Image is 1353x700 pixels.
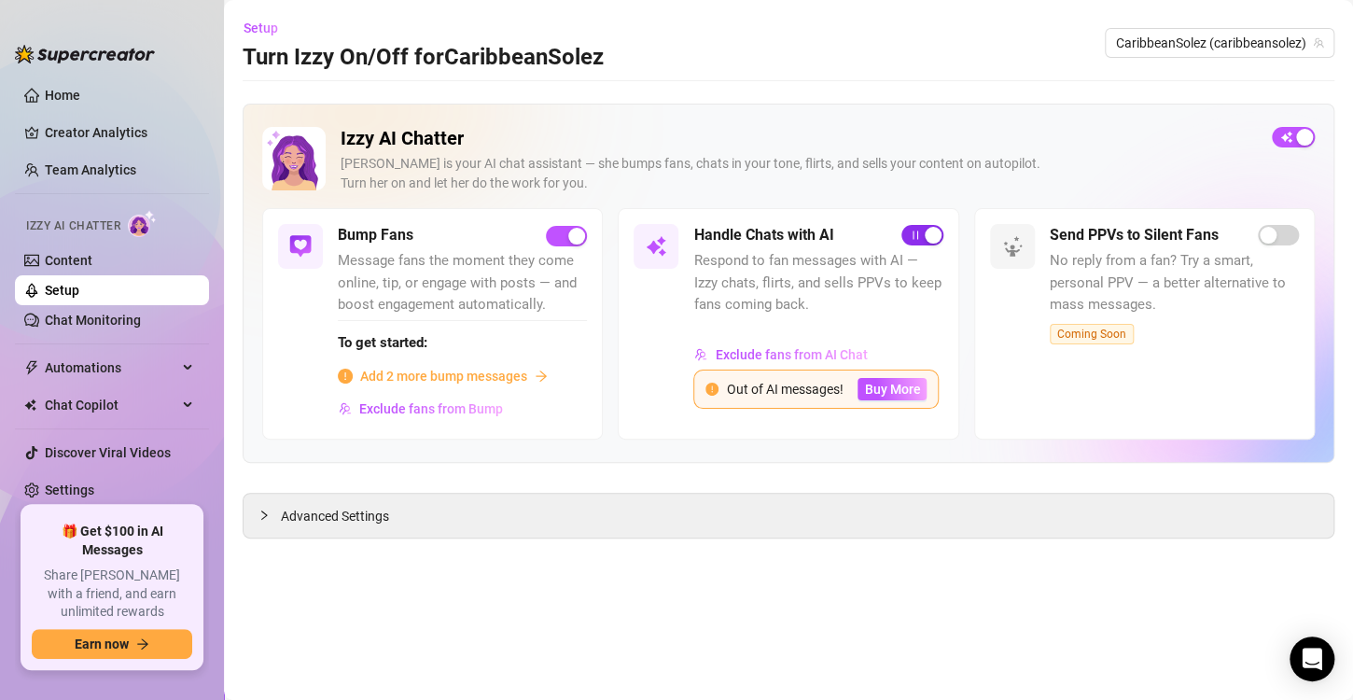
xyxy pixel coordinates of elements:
div: [PERSON_NAME] is your AI chat assistant — she bumps fans, chats in your tone, flirts, and sells y... [341,154,1257,193]
h5: Bump Fans [338,224,413,246]
img: svg%3e [289,235,312,258]
img: svg%3e [339,402,352,415]
div: collapsed [258,505,281,525]
span: CaribbeanSolez (caribbeansolez) [1116,29,1323,57]
img: AI Chatter [128,210,157,237]
button: Setup [243,13,293,43]
span: thunderbolt [24,360,39,375]
img: svg%3e [694,348,707,361]
span: Exclude fans from AI Chat [715,347,867,362]
button: Exclude fans from AI Chat [693,340,868,370]
h5: Handle Chats with AI [693,224,833,246]
h3: Turn Izzy On/Off for CaribbeanSolez [243,43,604,73]
button: Earn nowarrow-right [32,629,192,659]
button: Exclude fans from Bump [338,394,504,424]
span: Message fans the moment they come online, tip, or engage with posts — and boost engagement automa... [338,250,587,316]
div: Out of AI messages! [726,379,843,399]
span: Share [PERSON_NAME] with a friend, and earn unlimited rewards [32,567,192,622]
span: Coming Soon [1050,324,1134,344]
span: arrow-right [535,370,548,383]
span: Chat Copilot [45,390,177,420]
span: Izzy AI Chatter [26,217,120,235]
span: collapsed [258,510,270,521]
span: Earn now [75,637,129,651]
h2: Izzy AI Chatter [341,127,1257,150]
a: Discover Viral Videos [45,445,171,460]
img: svg%3e [645,235,667,258]
span: Automations [45,353,177,383]
img: svg%3e [1001,235,1024,258]
a: Creator Analytics [45,118,194,147]
span: info-circle [338,369,353,384]
div: Open Intercom Messenger [1290,637,1334,681]
span: exclamation-circle [705,383,718,396]
span: No reply from a fan? Try a smart, personal PPV — a better alternative to mass messages. [1050,250,1299,316]
span: Setup [244,21,278,35]
span: Buy More [864,382,920,397]
span: team [1313,37,1324,49]
a: Team Analytics [45,162,136,177]
strong: To get started: [338,334,427,351]
span: 🎁 Get $100 in AI Messages [32,523,192,559]
button: Buy More [858,378,927,400]
img: Izzy AI Chatter [262,127,326,190]
a: Chat Monitoring [45,313,141,328]
img: logo-BBDzfeDw.svg [15,45,155,63]
a: Setup [45,283,79,298]
h5: Send PPVs to Silent Fans [1050,224,1219,246]
a: Content [45,253,92,268]
a: Home [45,88,80,103]
span: Add 2 more bump messages [360,366,527,386]
span: Advanced Settings [281,506,389,526]
span: arrow-right [136,637,149,651]
a: Settings [45,483,94,497]
span: Respond to fan messages with AI — Izzy chats, flirts, and sells PPVs to keep fans coming back. [693,250,942,316]
span: Exclude fans from Bump [359,401,503,416]
img: Chat Copilot [24,399,36,412]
